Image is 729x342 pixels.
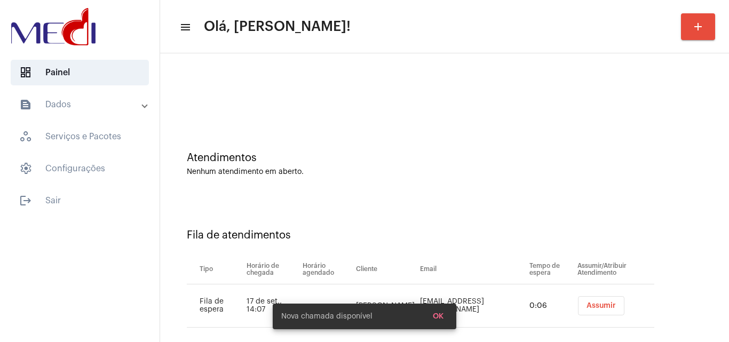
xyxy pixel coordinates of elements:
[179,21,190,34] mat-icon: sidenav icon
[575,254,654,284] th: Assumir/Atribuir Atendimento
[187,229,702,241] div: Fila de atendimentos
[353,284,417,328] td: [PERSON_NAME]
[281,311,373,322] span: Nova chamada disponível
[19,162,32,175] span: sidenav icon
[204,18,351,35] span: Olá, [PERSON_NAME]!
[578,296,624,315] button: Assumir
[300,254,353,284] th: Horário agendado
[19,98,32,111] mat-icon: sidenav icon
[353,254,417,284] th: Cliente
[587,302,616,309] span: Assumir
[187,152,702,164] div: Atendimentos
[424,307,452,326] button: OK
[692,20,704,33] mat-icon: add
[300,284,353,328] td: -
[187,168,702,176] div: Nenhum atendimento em aberto.
[11,124,149,149] span: Serviços e Pacotes
[9,5,98,48] img: d3a1b5fa-500b-b90f-5a1c-719c20e9830b.png
[433,313,443,320] span: OK
[187,254,244,284] th: Tipo
[19,66,32,79] span: sidenav icon
[527,254,575,284] th: Tempo de espera
[417,284,527,328] td: [EMAIL_ADDRESS][DOMAIN_NAME]
[6,92,160,117] mat-expansion-panel-header: sidenav iconDados
[19,194,32,207] mat-icon: sidenav icon
[577,296,654,315] mat-chip-list: selection
[244,254,299,284] th: Horário de chegada
[11,60,149,85] span: Painel
[11,156,149,181] span: Configurações
[187,284,244,328] td: Fila de espera
[244,284,299,328] td: 17 de set., 14:07
[19,130,32,143] span: sidenav icon
[11,188,149,213] span: Sair
[527,284,575,328] td: 0:06
[19,98,142,111] mat-panel-title: Dados
[417,254,527,284] th: Email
